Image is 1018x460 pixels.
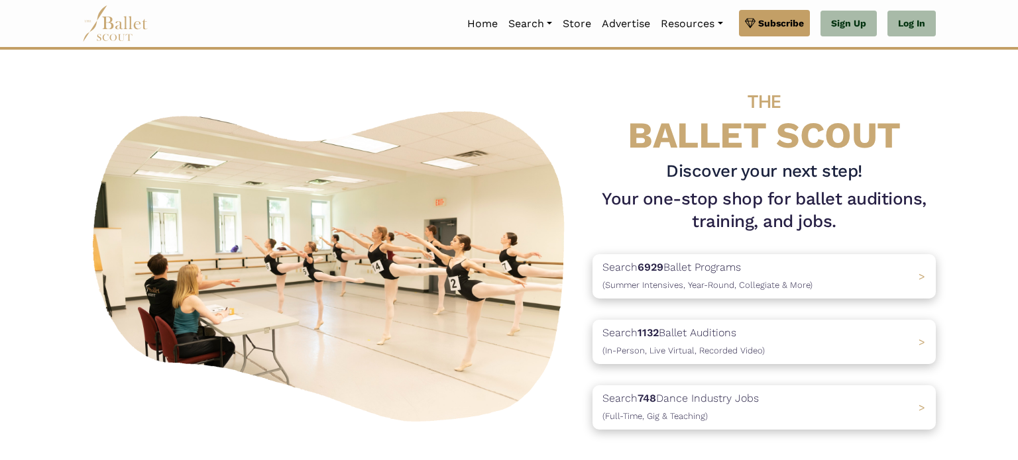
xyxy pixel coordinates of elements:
[593,160,936,183] h3: Discover your next step!
[557,10,596,38] a: Store
[602,411,708,421] span: (Full-Time, Gig & Teaching)
[887,11,936,37] a: Log In
[758,16,804,30] span: Subscribe
[82,97,582,430] img: A group of ballerinas talking to each other in a ballet studio
[596,10,655,38] a: Advertise
[655,10,728,38] a: Resources
[602,324,765,358] p: Search Ballet Auditions
[593,188,936,233] h1: Your one-stop shop for ballet auditions, training, and jobs.
[593,385,936,430] a: Search748Dance Industry Jobs(Full-Time, Gig & Teaching) >
[593,254,936,299] a: Search6929Ballet Programs(Summer Intensives, Year-Round, Collegiate & More)>
[748,91,781,113] span: THE
[820,11,877,37] a: Sign Up
[638,326,659,339] b: 1132
[602,280,813,290] span: (Summer Intensives, Year-Round, Collegiate & More)
[919,270,925,283] span: >
[638,261,663,273] b: 6929
[602,390,759,424] p: Search Dance Industry Jobs
[462,10,503,38] a: Home
[919,336,925,348] span: >
[745,16,756,30] img: gem.svg
[503,10,557,38] a: Search
[638,392,656,404] b: 748
[602,259,813,293] p: Search Ballet Programs
[593,76,936,155] h4: BALLET SCOUT
[739,10,810,36] a: Subscribe
[919,401,925,414] span: >
[593,320,936,364] a: Search1132Ballet Auditions(In-Person, Live Virtual, Recorded Video) >
[602,345,765,355] span: (In-Person, Live Virtual, Recorded Video)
